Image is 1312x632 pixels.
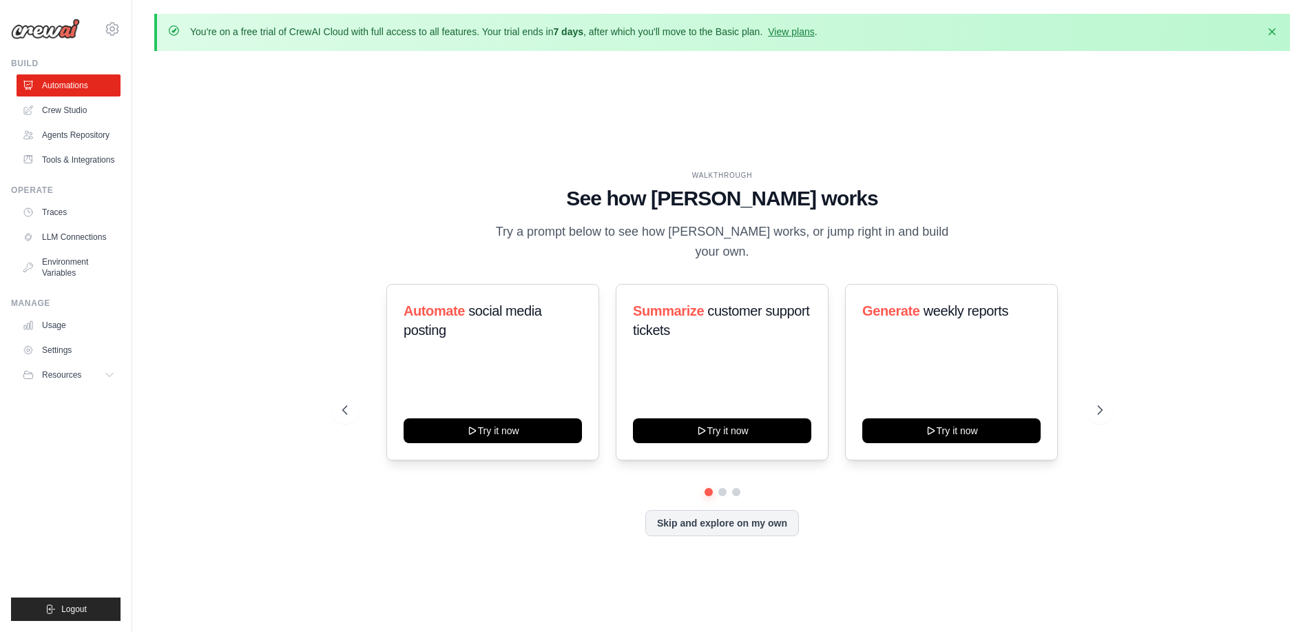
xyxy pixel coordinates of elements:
[17,99,121,121] a: Crew Studio
[404,418,582,443] button: Try it now
[11,298,121,309] div: Manage
[17,226,121,248] a: LLM Connections
[342,186,1103,211] h1: See how [PERSON_NAME] works
[768,26,814,37] a: View plans
[342,170,1103,181] div: WALKTHROUGH
[17,314,121,336] a: Usage
[862,303,920,318] span: Generate
[17,74,121,96] a: Automations
[553,26,583,37] strong: 7 days
[42,369,81,380] span: Resources
[491,222,954,263] p: Try a prompt below to see how [PERSON_NAME] works, or jump right in and build your own.
[11,185,121,196] div: Operate
[17,201,121,223] a: Traces
[862,418,1041,443] button: Try it now
[404,303,542,338] span: social media posting
[17,339,121,361] a: Settings
[11,58,121,69] div: Build
[61,604,87,615] span: Logout
[404,303,465,318] span: Automate
[190,25,818,39] p: You're on a free trial of CrewAI Cloud with full access to all features. Your trial ends in , aft...
[633,303,704,318] span: Summarize
[17,364,121,386] button: Resources
[17,251,121,284] a: Environment Variables
[17,149,121,171] a: Tools & Integrations
[924,303,1008,318] span: weekly reports
[11,598,121,621] button: Logout
[633,303,809,338] span: customer support tickets
[645,510,799,536] button: Skip and explore on my own
[633,418,811,443] button: Try it now
[11,19,80,39] img: Logo
[17,124,121,146] a: Agents Repository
